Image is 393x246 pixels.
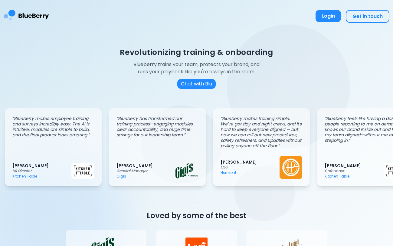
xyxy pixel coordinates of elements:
[116,168,175,173] p: General Manager
[352,13,383,20] span: Get in touch
[221,165,280,170] p: CEO
[221,159,280,165] p: [PERSON_NAME]
[325,174,384,179] p: Kitchen Table
[12,163,71,168] p: [PERSON_NAME]
[325,168,384,173] p: Cofounder
[325,163,384,168] p: [PERSON_NAME]
[116,163,175,168] p: [PERSON_NAME]
[316,10,341,22] button: Login
[316,10,341,23] a: Login
[120,47,273,57] h1: Revolutionizing training & onboarding
[4,5,49,28] img: BlueBerry Logo
[71,163,94,179] img: Kitchen Table logo
[346,10,389,23] button: Get in touch
[12,168,71,173] p: HR Director
[116,116,198,138] p: “ Blueberry has transformed our training process—engaging modules, clear accountability, and huge...
[12,116,94,138] p: “ Blueberry makes employee training and surveys incredibly easy. The AI is intuitive, modules are...
[129,61,264,75] p: Blueberry trains your team, protects your brand, and runs your playbook like you're always in the...
[66,211,327,221] h2: Loved by some of the best
[175,163,198,178] img: Gigis logo
[177,79,216,89] button: Chat with Blu
[280,156,302,179] img: Hermont logo
[221,170,280,175] p: Hermont
[221,116,302,148] p: “ Blueberry makes training simple. We've got day and night crews, and it's hard to keep everyone ...
[116,174,175,179] p: Gigis
[12,174,71,179] p: Kitchen Table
